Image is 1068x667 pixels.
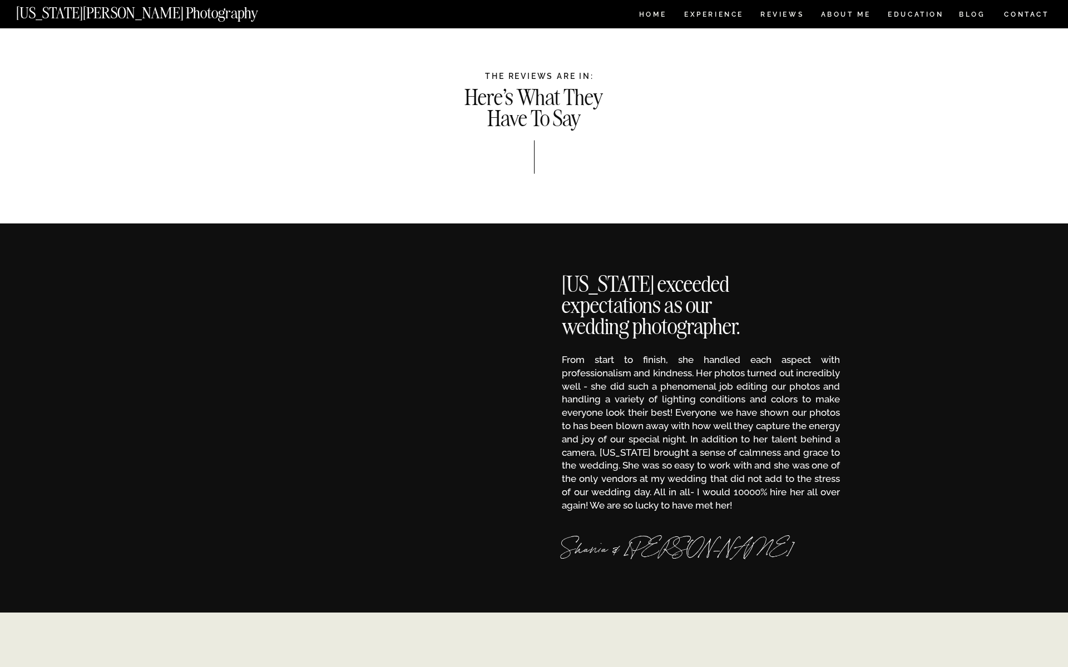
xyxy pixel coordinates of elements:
[562,540,840,564] h3: Shania & [PERSON_NAME]
[1003,8,1050,21] a: CONTACT
[461,87,607,127] h1: Here's What They Have To Say
[562,274,771,328] h2: [US_STATE] exceeded expectations as our wedding photographer.
[820,11,871,21] a: ABOUT ME
[562,354,840,510] p: From start to finish, she handled each aspect with professionalism and kindness. Her photos turne...
[760,11,802,21] a: REVIEWS
[16,6,295,15] a: [US_STATE][PERSON_NAME] Photography
[959,11,986,21] a: BLOG
[887,11,945,21] a: EDUCATION
[684,11,743,21] a: Experience
[637,11,669,21] a: HOME
[212,72,867,81] h1: THE REVIEWS ARE IN:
